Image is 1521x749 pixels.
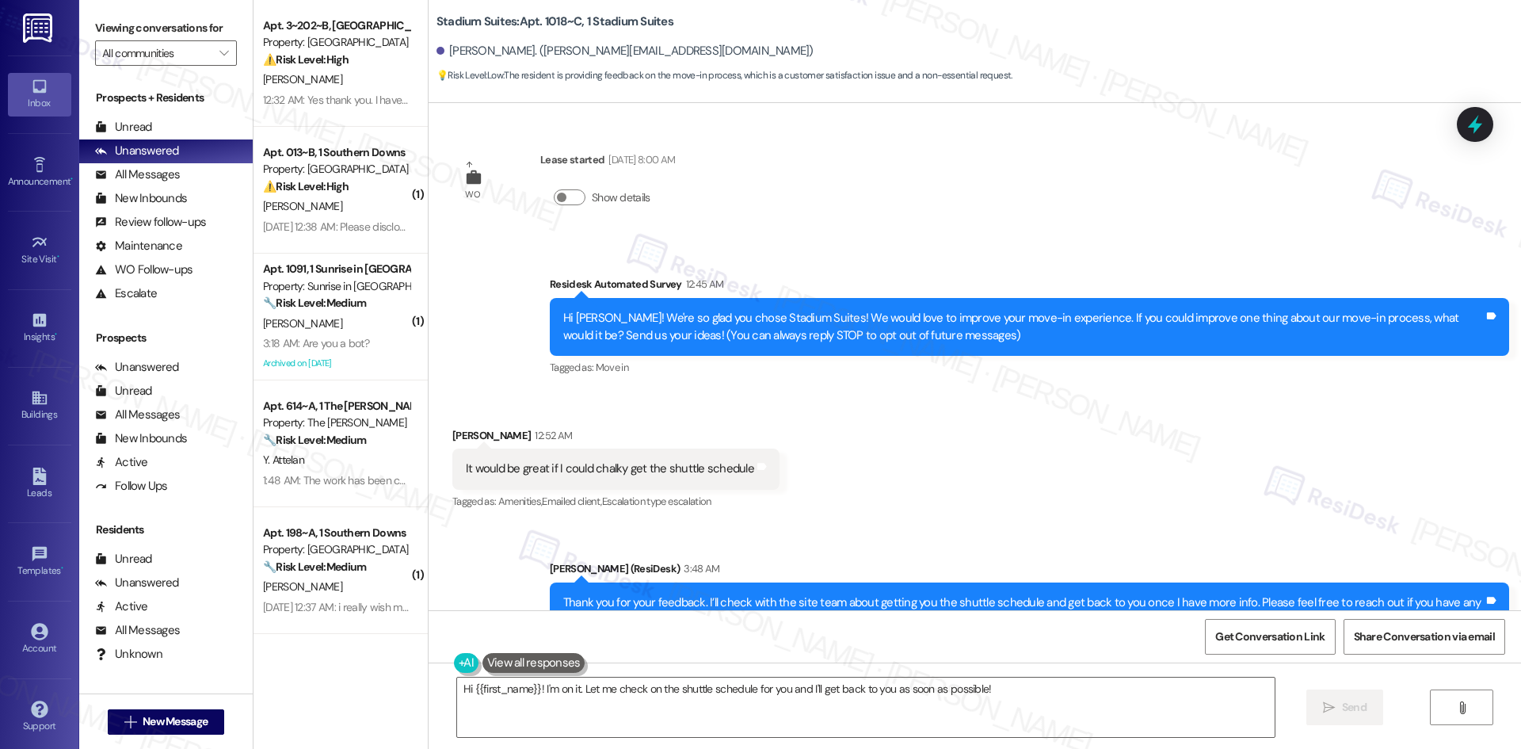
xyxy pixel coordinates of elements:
[1205,619,1335,655] button: Get Conversation Link
[8,384,71,427] a: Buildings
[452,490,780,513] div: Tagged as:
[8,229,71,272] a: Site Visit •
[95,214,206,231] div: Review follow-ups
[79,90,253,106] div: Prospects + Residents
[1456,701,1468,714] i: 
[95,262,193,278] div: WO Follow-ups
[465,186,480,203] div: WO
[531,427,572,444] div: 12:52 AM
[95,119,152,136] div: Unread
[1344,619,1505,655] button: Share Conversation via email
[95,16,237,40] label: Viewing conversations for
[263,72,342,86] span: [PERSON_NAME]
[263,560,366,574] strong: 🔧 Risk Level: Medium
[263,278,410,295] div: Property: Sunrise in [GEOGRAPHIC_DATA]
[8,696,71,739] a: Support
[1342,699,1367,716] span: Send
[23,13,55,43] img: ResiDesk Logo
[95,143,179,159] div: Unanswered
[1354,629,1495,645] span: Share Conversation via email
[596,361,628,374] span: Move in
[95,285,157,302] div: Escalate
[95,238,182,254] div: Maintenance
[95,551,152,567] div: Unread
[550,560,1509,583] div: [PERSON_NAME] (ResiDesk)
[263,398,410,415] div: Apt. 614~A, 1 The [PERSON_NAME]
[563,594,1484,629] div: Thank you for your feedback. I’ll check with the site team about getting you the shuttle schedule...
[263,93,1069,107] div: 12:32 AM: Yes thank you. I have seen them in my bathroom as well as the hot water heater closet (...
[95,478,168,495] div: Follow Ups
[95,598,148,615] div: Active
[263,17,410,34] div: Apt. 3~202~B, [GEOGRAPHIC_DATA]
[466,460,754,477] div: It would be great if I could chalky get the shuttle schedule
[263,473,578,487] div: 1:48 AM: The work has been complete now so it's all good. Thank you
[680,560,719,577] div: 3:48 AM
[95,359,179,376] div: Unanswered
[604,151,675,168] div: [DATE] 8:00 AM
[263,52,349,67] strong: ⚠️ Risk Level: High
[95,407,180,423] div: All Messages
[61,563,63,574] span: •
[457,678,1275,737] textarea: Hi {{first_name}}! I'm on it. Let me check on the shuttle schedule for you and I'll get back to y...
[95,190,187,207] div: New Inbounds
[682,276,724,292] div: 12:45 AM
[57,251,59,262] span: •
[263,525,410,541] div: Apt. 198~A, 1 Southern Downs
[95,166,180,183] div: All Messages
[263,34,410,51] div: Property: [GEOGRAPHIC_DATA]
[79,522,253,538] div: Residents
[263,453,304,467] span: Y. Attelan
[452,427,780,449] div: [PERSON_NAME]
[263,415,410,431] div: Property: The [PERSON_NAME]
[219,47,228,59] i: 
[498,495,543,508] span: Amenities ,
[1306,690,1383,725] button: Send
[95,430,187,447] div: New Inbounds
[71,174,73,185] span: •
[263,179,349,193] strong: ⚠️ Risk Level: High
[1215,629,1325,645] span: Get Conversation Link
[55,329,57,340] span: •
[542,495,601,508] span: Emailed client ,
[263,220,744,234] div: [DATE] 12:38 AM: Please disclose the circumstances before you make someone live with [PERSON_NAME]
[124,716,136,728] i: 
[263,600,1083,614] div: [DATE] 12:37 AM: i really wish my room was actually clean when i moved in!! my room was un-vacuum...
[263,296,366,310] strong: 🔧 Risk Level: Medium
[263,199,342,213] span: [PERSON_NAME]
[592,189,650,206] label: Show details
[263,261,410,277] div: Apt. 1091, 1 Sunrise in [GEOGRAPHIC_DATA]
[436,69,503,82] strong: 💡 Risk Level: Low
[436,67,1012,84] span: : The resident is providing feedback on the move-in process, which is a customer satisfaction iss...
[1323,701,1335,714] i: 
[8,618,71,661] a: Account
[8,73,71,116] a: Inbox
[95,622,180,639] div: All Messages
[108,709,225,735] button: New Message
[263,433,366,447] strong: 🔧 Risk Level: Medium
[263,144,410,161] div: Apt. 013~B, 1 Southern Downs
[95,575,179,591] div: Unanswered
[263,579,342,594] span: [PERSON_NAME]
[79,330,253,346] div: Prospects
[8,463,71,506] a: Leads
[8,541,71,583] a: Templates •
[263,541,410,558] div: Property: [GEOGRAPHIC_DATA]
[550,276,1509,298] div: Residesk Automated Survey
[263,336,369,350] div: 3:18 AM: Are you a bot?
[540,151,675,174] div: Lease started
[602,495,711,508] span: Escalation type escalation
[261,353,411,373] div: Archived on [DATE]
[143,713,208,730] span: New Message
[263,316,342,331] span: [PERSON_NAME]
[263,161,410,178] div: Property: [GEOGRAPHIC_DATA]
[436,43,814,59] div: [PERSON_NAME]. ([PERSON_NAME][EMAIL_ADDRESS][DOMAIN_NAME])
[550,356,1509,379] div: Tagged as:
[95,383,152,399] div: Unread
[8,307,71,350] a: Insights •
[102,40,212,66] input: All communities
[563,310,1484,344] div: Hi [PERSON_NAME]! We're so glad you chose Stadium Suites! We would love to improve your move-in e...
[95,646,162,663] div: Unknown
[436,13,673,30] b: Stadium Suites: Apt. 1018~C, 1 Stadium Suites
[95,454,148,471] div: Active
